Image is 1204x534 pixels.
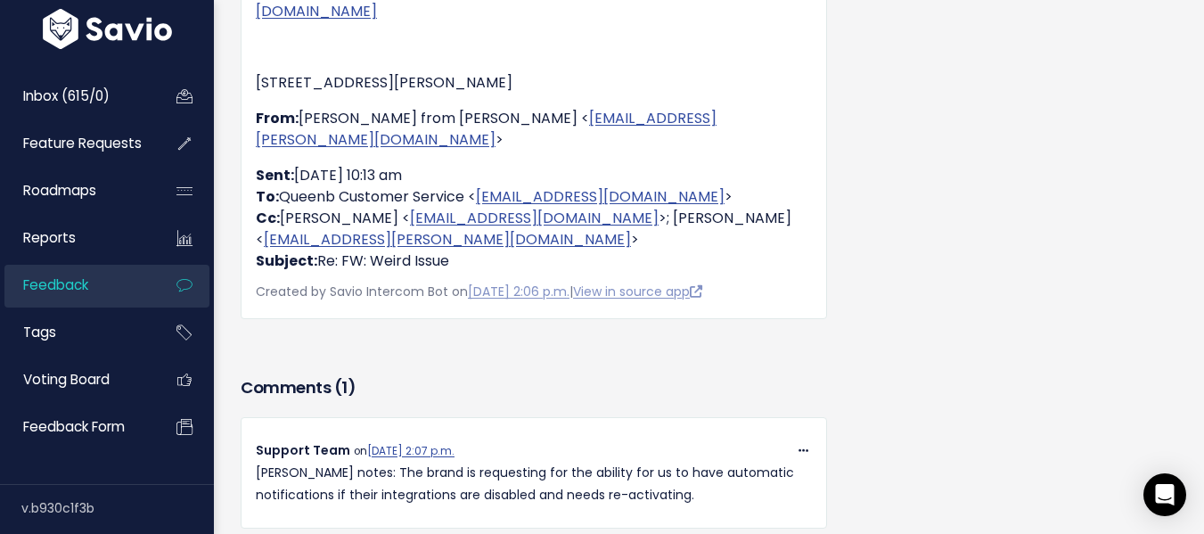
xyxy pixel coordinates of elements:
a: Roadmaps [4,170,148,211]
strong: Cc: [256,208,280,228]
span: Inbox (615/0) [23,86,110,105]
strong: Sent: [256,165,294,185]
span: Feature Requests [23,134,142,152]
strong: To: [256,186,279,207]
span: Created by Savio Intercom Bot on | [256,283,702,300]
span: Feedback [23,275,88,294]
h3: Comments ( ) [241,375,827,400]
a: [EMAIL_ADDRESS][DOMAIN_NAME] [410,208,659,228]
div: v.b930c1f3b [21,485,214,531]
div: Open Intercom Messenger [1143,473,1186,516]
span: Feedback form [23,417,125,436]
span: Support Team [256,441,350,459]
p: [PERSON_NAME] notes: The brand is requesting for the ability for us to have automatic notificatio... [256,462,812,506]
a: Feature Requests [4,123,148,164]
img: logo-white.9d6f32f41409.svg [38,9,176,49]
a: [DATE] 2:07 p.m. [367,444,455,458]
a: Inbox (615/0) [4,76,148,117]
span: Voting Board [23,370,110,389]
a: View in source app [573,283,702,300]
a: Reports [4,218,148,259]
span: on [354,444,455,458]
a: Tags [4,312,148,353]
a: [EMAIL_ADDRESS][DOMAIN_NAME] [476,186,725,207]
a: Voting Board [4,359,148,400]
p: [STREET_ADDRESS][PERSON_NAME] [256,72,812,94]
span: Tags [23,323,56,341]
a: [EMAIL_ADDRESS][PERSON_NAME][DOMAIN_NAME] [256,108,717,150]
a: Feedback form [4,407,148,448]
a: [EMAIL_ADDRESS][PERSON_NAME][DOMAIN_NAME] [264,229,631,250]
span: Roadmaps [23,181,96,200]
strong: Subject: [256,251,317,271]
p: [DATE] 10:13 am Queenb Customer Service < > [PERSON_NAME] < >; [PERSON_NAME] < > Re: FW: Weird Issue [256,165,812,272]
p: [PERSON_NAME] from [PERSON_NAME] < > [256,108,812,151]
strong: From: [256,108,299,128]
a: [DOMAIN_NAME] [256,1,377,21]
span: 1 [341,376,348,398]
span: Reports [23,228,76,247]
a: Feedback [4,265,148,306]
a: [DATE] 2:06 p.m. [468,283,569,300]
